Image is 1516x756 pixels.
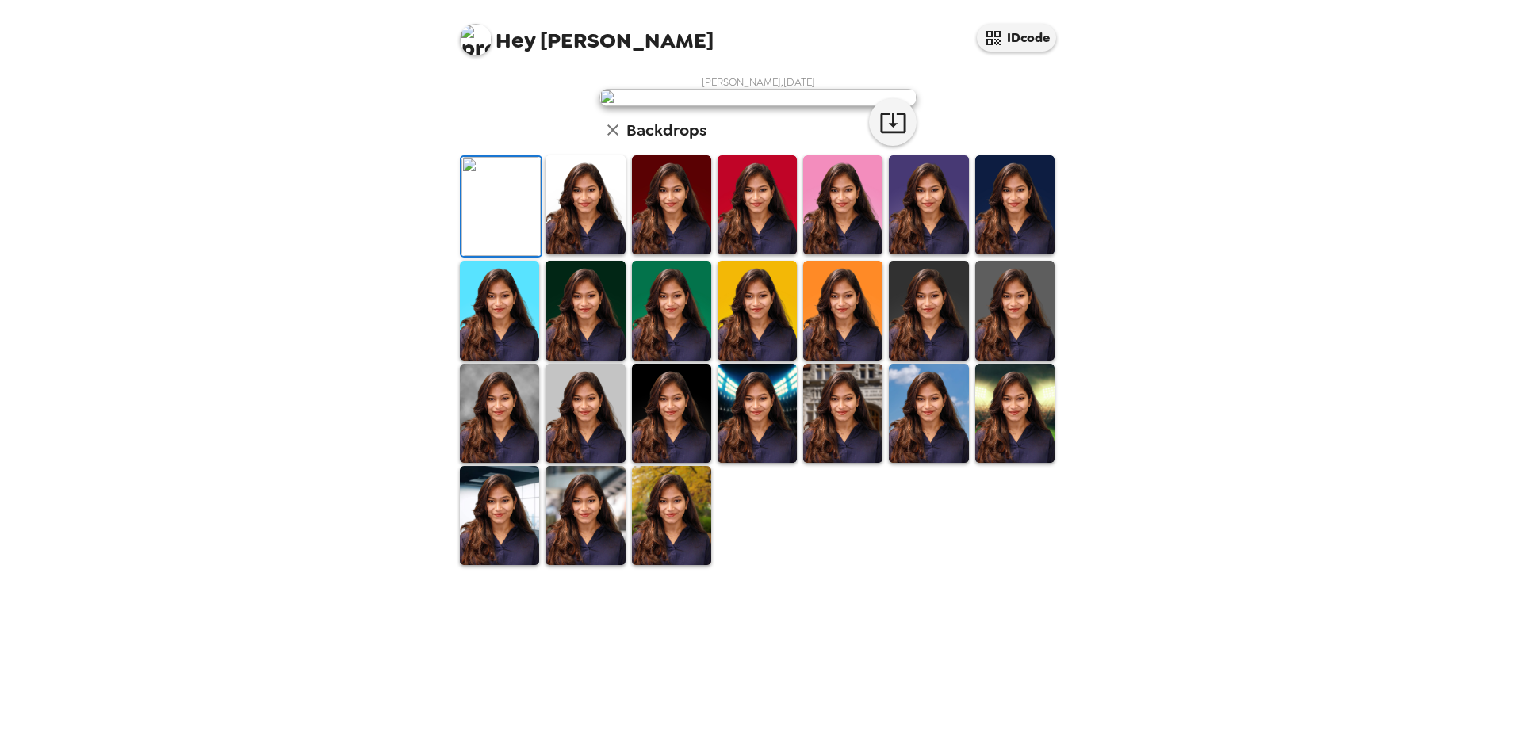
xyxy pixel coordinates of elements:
span: [PERSON_NAME] [460,16,714,52]
h6: Backdrops [626,117,706,143]
button: IDcode [977,24,1056,52]
span: [PERSON_NAME] , [DATE] [702,75,815,89]
img: Original [461,157,541,256]
img: user [599,89,917,106]
span: Hey [496,26,535,55]
img: profile pic [460,24,492,55]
